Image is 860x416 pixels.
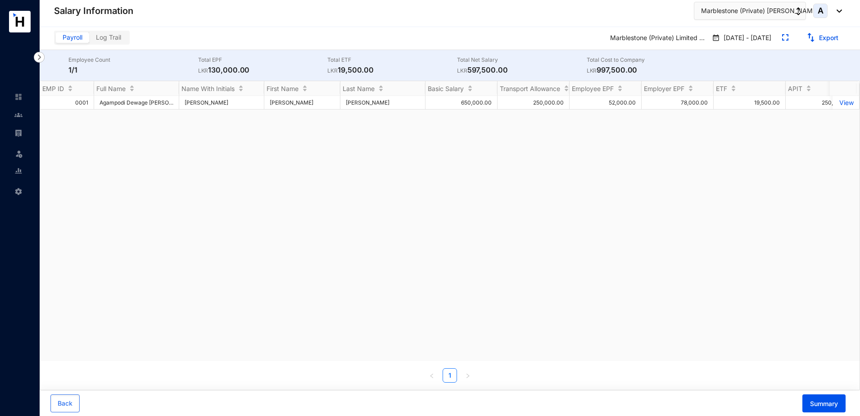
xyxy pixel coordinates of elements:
[327,66,338,75] p: LKR
[714,81,786,96] th: ETF
[443,369,457,382] a: 1
[198,66,208,75] p: LKR
[461,368,475,383] button: right
[94,81,179,96] th: Full Name
[425,81,498,96] th: Basic Salary
[788,85,802,92] span: APIT
[181,85,235,92] span: Name With Initials
[782,34,788,41] img: expand.44ba77930b780aef2317a7ddddf64422.svg
[179,81,264,96] th: Name With Initials
[425,96,498,110] td: 650,000.00
[425,368,439,383] button: left
[340,96,425,110] td: [PERSON_NAME]
[34,52,45,63] img: nav-icon-right.af6afadce00d159da59955279c43614e.svg
[68,55,198,64] p: Employee Count
[14,187,23,196] img: settings-unselected.1febfda315e6e19643a1.svg
[642,96,714,110] td: 78,000.00
[40,96,94,110] td: 0001
[14,93,23,101] img: home-unselected.a29eae3204392db15eaf.svg
[570,96,642,110] td: 52,000.00
[68,64,198,75] p: 1/1
[796,7,801,15] img: up-down-arrow.74152d26bf9780fbf563ca9c90304185.svg
[267,85,299,92] span: First Name
[96,85,126,92] span: Full Name
[644,85,684,92] span: Employer EPF
[7,88,29,106] li: Home
[58,399,72,408] span: Back
[786,81,858,96] th: APIT
[701,6,824,16] span: Marblestone (Private) [PERSON_NAME]...
[425,368,439,383] li: Previous Page
[498,96,570,110] td: 250,000.00
[14,111,23,119] img: people-unselected.118708e94b43a90eceab.svg
[461,368,475,383] li: Next Page
[498,81,570,96] th: Transport Allowance
[198,55,328,64] p: Total EPF
[819,34,838,41] a: Export
[14,167,23,175] img: report-unselected.e6a6b4230fc7da01f883.svg
[572,85,614,92] span: Employee EPF
[457,64,587,75] p: 597,500.00
[14,149,23,158] img: leave-unselected.2934df6273408c3f84d9.svg
[587,55,716,64] p: Total Cost to Company
[63,33,82,41] span: Payroll
[198,64,328,75] p: 130,000.00
[603,31,708,46] p: Marblestone (Private) Limited ...
[806,33,815,42] img: export.331d0dd4d426c9acf19646af862b8729.svg
[42,85,64,92] span: EMP ID
[14,129,23,137] img: payroll-unselected.b590312f920e76f0c668.svg
[642,81,714,96] th: Employer EPF
[179,96,264,110] td: [PERSON_NAME]
[54,5,133,17] p: Salary Information
[500,85,560,92] span: Transport Allowance
[832,9,842,13] img: dropdown-black.8e83cc76930a90b1a4fdb6d089b7bf3a.svg
[7,162,29,180] li: Reports
[428,85,464,92] span: Basic Salary
[712,33,720,42] img: payroll-calender.2a2848c9e82147e90922403bdc96c587.svg
[429,373,435,379] span: left
[264,96,340,110] td: [PERSON_NAME]
[570,81,642,96] th: Employee EPF
[714,96,786,110] td: 19,500.00
[720,33,771,43] p: [DATE] - [DATE]
[465,373,471,379] span: right
[457,66,467,75] p: LKR
[838,99,854,106] a: View
[587,64,716,75] p: 997,500.00
[340,81,425,96] th: Last Name
[40,81,94,96] th: EMP ID
[802,394,846,412] button: Summary
[799,31,846,45] button: Export
[327,64,457,75] p: 19,500.00
[818,7,824,15] span: A
[7,124,29,142] li: Payroll
[96,33,121,41] span: Log Trail
[443,368,457,383] li: 1
[50,394,80,412] button: Back
[7,106,29,124] li: Contacts
[786,96,858,110] td: 250,500.00
[587,66,597,75] p: LKR
[694,2,806,20] button: Marblestone (Private) [PERSON_NAME]...
[457,55,587,64] p: Total Net Salary
[100,99,193,106] span: Agampodi Dewage [PERSON_NAME]
[810,399,838,408] span: Summary
[795,400,846,407] a: Summary
[264,81,340,96] th: First Name
[716,85,727,92] span: ETF
[327,55,457,64] p: Total ETF
[343,85,375,92] span: Last Name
